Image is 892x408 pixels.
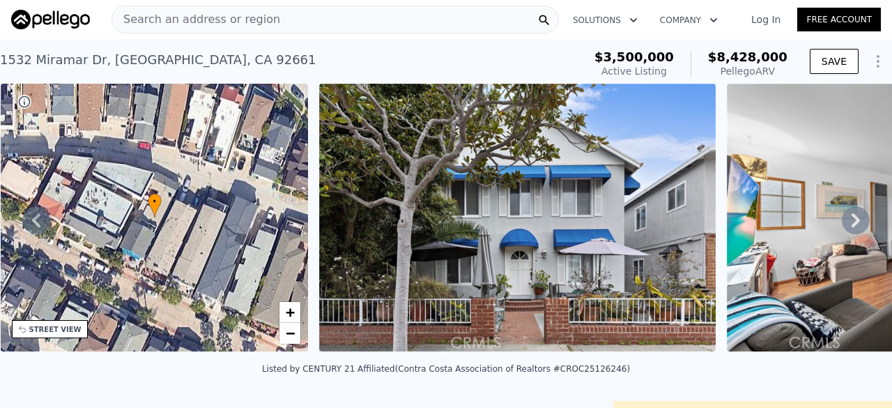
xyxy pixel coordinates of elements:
[601,66,667,77] span: Active Listing
[148,193,162,218] div: •
[279,302,300,323] a: Zoom in
[279,323,300,344] a: Zoom out
[708,64,787,78] div: Pellego ARV
[286,324,295,342] span: −
[562,8,649,33] button: Solutions
[735,13,797,27] a: Log In
[286,303,295,321] span: +
[11,10,90,29] img: Pellego
[594,50,674,64] span: $3,500,000
[810,49,859,74] button: SAVE
[319,84,716,352] img: Sale: 166394319 Parcel: 63846469
[148,195,162,208] span: •
[864,47,892,75] button: Show Options
[29,324,82,335] div: STREET VIEW
[649,8,729,33] button: Company
[262,364,630,374] div: Listed by CENTURY 21 Affiliated (Contra Costa Association of Realtors #CROC25126246)
[112,11,280,28] span: Search an address or region
[708,50,787,64] span: $8,428,000
[797,8,881,31] a: Free Account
